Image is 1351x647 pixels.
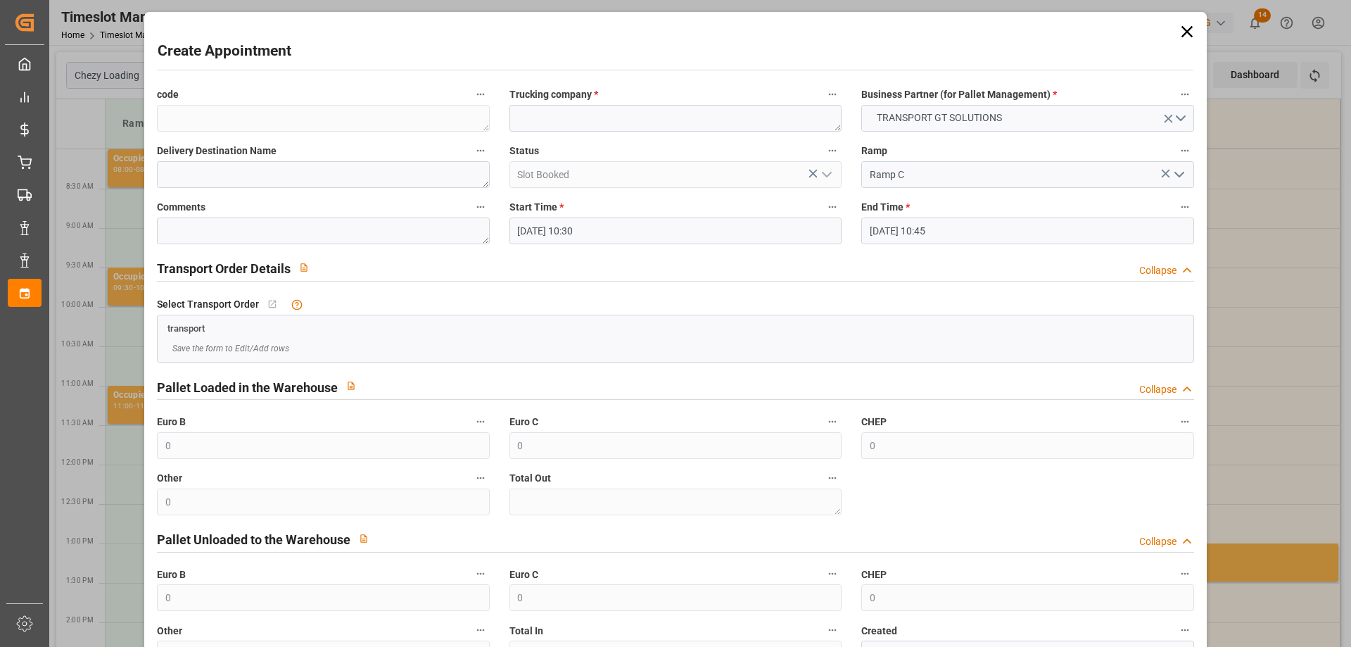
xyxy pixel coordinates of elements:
[350,525,377,552] button: View description
[861,218,1193,244] input: DD-MM-YYYY HH:MM
[471,565,490,583] button: Euro B
[509,567,538,582] span: Euro C
[157,87,179,102] span: code
[861,415,887,429] span: CHEP
[509,471,551,486] span: Total Out
[823,565,842,583] button: Euro C
[1176,413,1194,431] button: CHEP
[167,323,205,334] span: transport
[471,621,490,639] button: Other
[471,85,490,103] button: code
[823,621,842,639] button: Total In
[861,624,897,639] span: Created
[157,378,338,397] h2: Pallet Loaded in the Warehouse
[1139,263,1176,278] div: Collapse
[157,471,182,486] span: Other
[1176,198,1194,216] button: End Time *
[861,144,887,158] span: Ramp
[509,144,539,158] span: Status
[823,469,842,487] button: Total Out
[291,254,317,281] button: View description
[861,87,1057,102] span: Business Partner (for Pallet Management)
[509,218,842,244] input: DD-MM-YYYY HH:MM
[158,40,291,63] h2: Create Appointment
[823,142,842,160] button: Status
[1139,382,1176,397] div: Collapse
[861,567,887,582] span: CHEP
[157,200,205,215] span: Comments
[471,413,490,431] button: Euro B
[861,200,910,215] span: End Time
[1176,565,1194,583] button: CHEP
[157,624,182,639] span: Other
[1176,621,1194,639] button: Created
[509,415,538,429] span: Euro C
[509,161,842,188] input: Type to search/select
[509,624,543,639] span: Total In
[157,144,277,158] span: Delivery Destination Name
[509,87,598,102] span: Trucking company
[157,415,186,429] span: Euro B
[1176,142,1194,160] button: Ramp
[471,469,490,487] button: Other
[157,567,186,582] span: Euro B
[172,342,289,355] span: Save the form to Edit/Add rows
[816,164,837,186] button: open menu
[861,161,1193,188] input: Type to search/select
[157,259,291,278] h2: Transport Order Details
[823,413,842,431] button: Euro C
[1167,164,1188,186] button: open menu
[823,85,842,103] button: Trucking company *
[157,297,259,312] span: Select Transport Order
[157,530,350,549] h2: Pallet Unloaded to the Warehouse
[1176,85,1194,103] button: Business Partner (for Pallet Management) *
[338,372,364,399] button: View description
[471,142,490,160] button: Delivery Destination Name
[167,322,205,333] a: transport
[823,198,842,216] button: Start Time *
[471,198,490,216] button: Comments
[861,105,1193,132] button: open menu
[870,111,1009,125] span: TRANSPORT GT SOLUTIONS
[509,200,564,215] span: Start Time
[1139,534,1176,549] div: Collapse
